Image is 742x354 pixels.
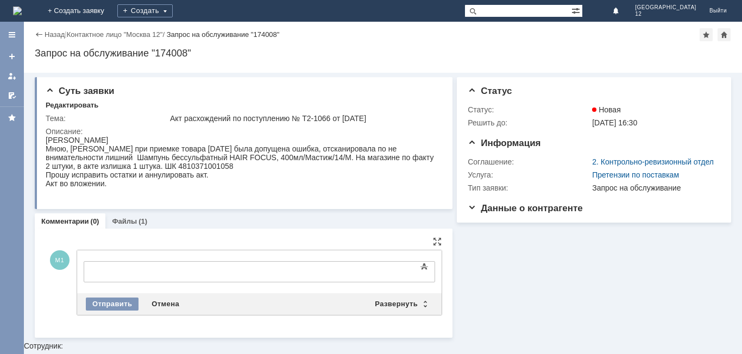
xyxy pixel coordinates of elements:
a: Перейти на домашнюю страницу [13,7,22,15]
a: Мои согласования [3,87,21,104]
a: Мои заявки [3,67,21,85]
div: Запрос на обслуживание "174008" [35,48,731,59]
div: Акт расхождений по поступлению № Т2-1066 от [DATE] [170,114,438,123]
div: На всю страницу [433,237,442,246]
span: Данные о контрагенте [468,203,583,213]
div: Соглашение: [468,157,590,166]
div: Тема: [46,114,168,123]
div: Статус: [468,105,590,114]
div: (0) [91,217,99,225]
span: Расширенный поиск [571,5,582,15]
a: 2. Контрольно-ревизионный отдел [592,157,714,166]
span: Суть заявки [46,86,114,96]
div: (1) [139,217,147,225]
div: Запрос на обслуживание "174008" [167,30,280,39]
a: Файлы [112,217,137,225]
a: Комментарии [41,217,89,225]
span: [GEOGRAPHIC_DATA] [635,4,696,11]
span: 12 [635,11,696,17]
div: Создать [117,4,173,17]
span: Новая [592,105,621,114]
div: / [67,30,167,39]
a: Контактное лицо "Москва 12" [67,30,163,39]
div: Сделать домашней страницей [718,28,731,41]
span: Информация [468,138,540,148]
div: Добавить в избранное [700,28,713,41]
img: logo [13,7,22,15]
div: Редактировать [46,101,98,110]
div: Услуга: [468,170,590,179]
span: [DATE] 16:30 [592,118,637,127]
span: Показать панель инструментов [418,260,431,273]
span: М1 [50,250,70,270]
a: Назад [45,30,65,39]
div: Решить до: [468,118,590,127]
div: Запрос на обслуживание [592,184,715,192]
a: Создать заявку [3,48,21,65]
div: Тип заявки: [468,184,590,192]
div: | [65,30,66,38]
div: Сотрудник: [24,73,742,350]
span: Статус [468,86,512,96]
a: Претензии по поставкам [592,170,679,179]
div: Описание: [46,127,440,136]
